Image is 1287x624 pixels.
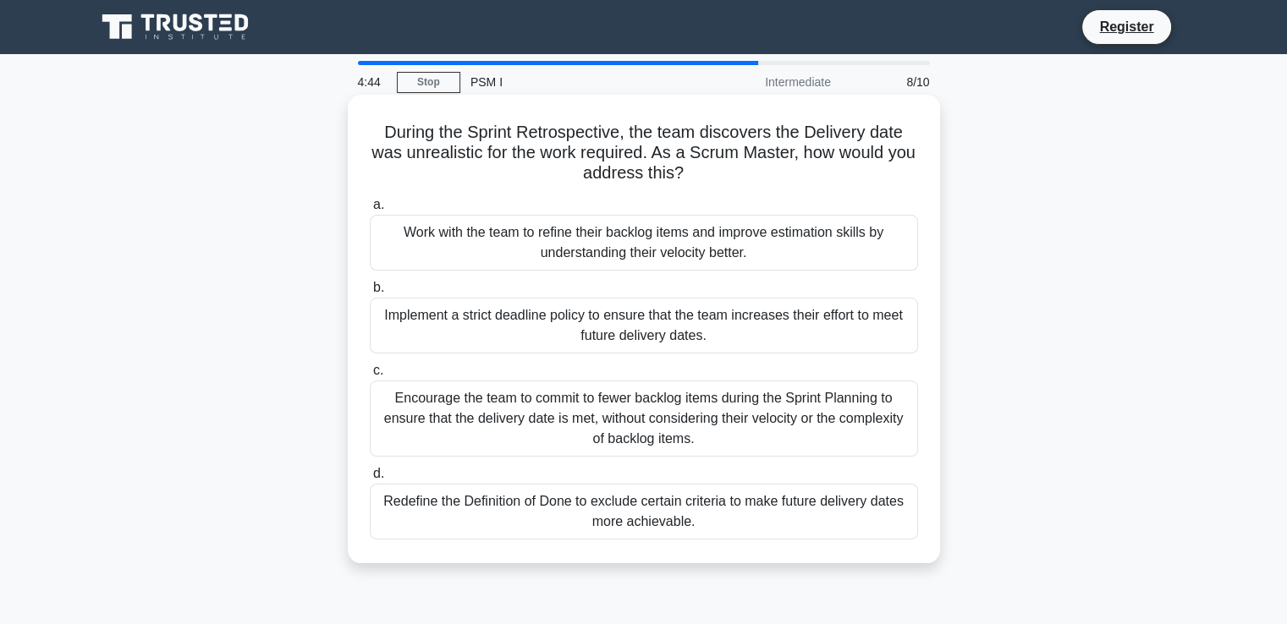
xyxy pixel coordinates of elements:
div: Implement a strict deadline policy to ensure that the team increases their effort to meet future ... [370,298,918,353]
div: 4:44 [348,65,397,99]
div: Redefine the Definition of Done to exclude certain criteria to make future delivery dates more ac... [370,484,918,539]
span: c. [373,363,383,377]
div: Encourage the team to commit to fewer backlog items during the Sprint Planning to ensure that the... [370,380,918,457]
a: Register [1089,16,1163,37]
span: b. [373,280,384,294]
h5: During the Sprint Retrospective, the team discovers the Delivery date was unrealistic for the wor... [368,122,920,184]
div: 8/10 [841,65,940,99]
div: Intermediate [693,65,841,99]
span: a. [373,197,384,211]
a: Stop [397,72,460,93]
div: PSM I [460,65,693,99]
div: Work with the team to refine their backlog items and improve estimation skills by understanding t... [370,215,918,271]
span: d. [373,466,384,480]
